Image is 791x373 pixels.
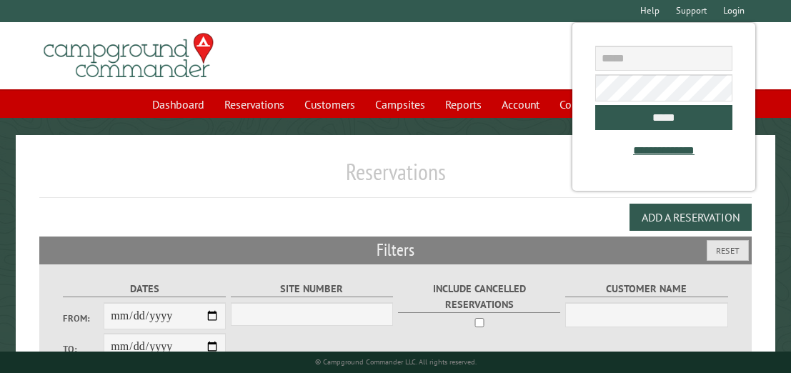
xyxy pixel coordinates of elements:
[63,342,104,356] label: To:
[144,91,213,118] a: Dashboard
[39,237,751,264] h2: Filters
[630,204,752,231] button: Add a Reservation
[315,357,477,367] small: © Campground Commander LLC. All rights reserved.
[63,312,104,325] label: From:
[216,91,293,118] a: Reservations
[551,91,647,118] a: Communications
[565,281,728,297] label: Customer Name
[39,158,751,197] h1: Reservations
[367,91,434,118] a: Campsites
[63,281,226,297] label: Dates
[39,28,218,84] img: Campground Commander
[398,281,561,312] label: Include Cancelled Reservations
[493,91,548,118] a: Account
[231,281,394,297] label: Site Number
[707,240,749,261] button: Reset
[296,91,364,118] a: Customers
[437,91,490,118] a: Reports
